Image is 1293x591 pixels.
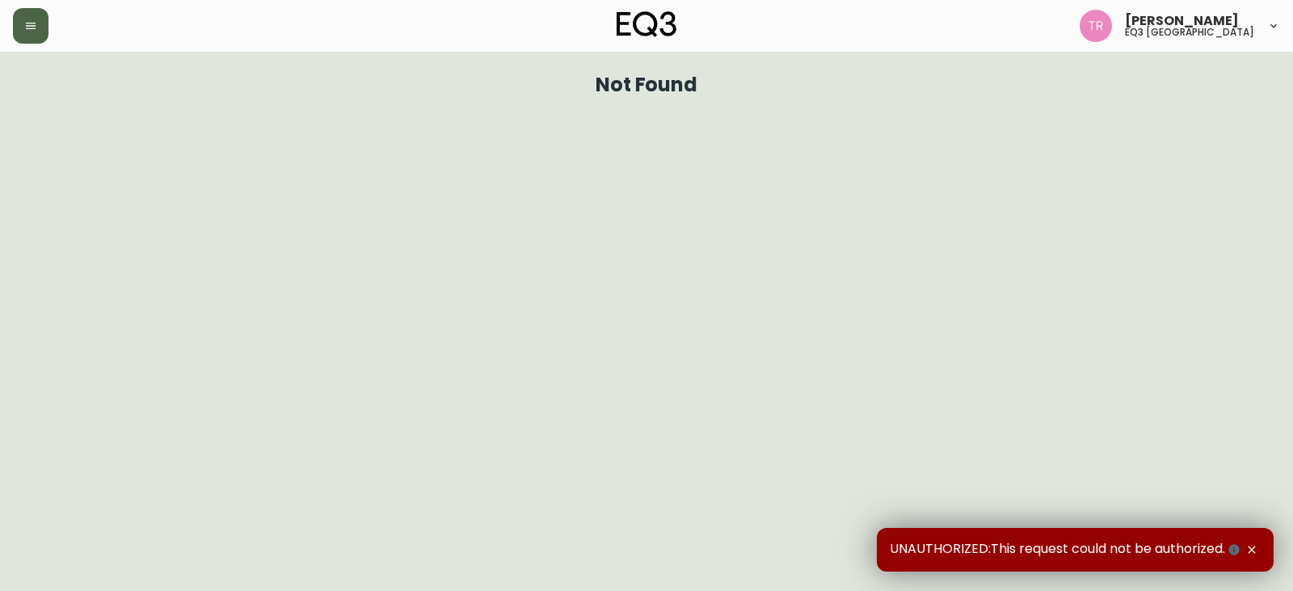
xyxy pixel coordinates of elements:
h5: eq3 [GEOGRAPHIC_DATA] [1125,27,1254,37]
img: logo [617,11,676,37]
span: [PERSON_NAME] [1125,15,1239,27]
img: 214b9049a7c64896e5c13e8f38ff7a87 [1080,10,1112,42]
h1: Not Found [596,78,698,92]
span: UNAUTHORIZED:This request could not be authorized. [890,541,1243,559]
